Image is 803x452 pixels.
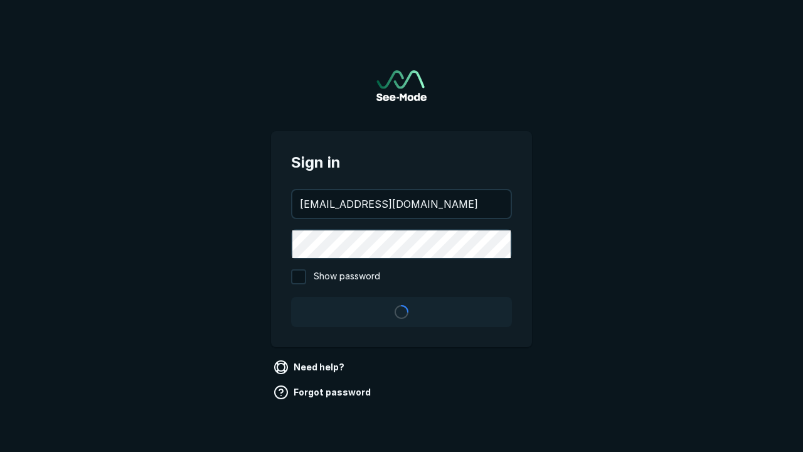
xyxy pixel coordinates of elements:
a: Go to sign in [376,70,427,101]
a: Need help? [271,357,349,377]
img: See-Mode Logo [376,70,427,101]
span: Show password [314,269,380,284]
span: Sign in [291,151,512,174]
a: Forgot password [271,382,376,402]
input: your@email.com [292,190,511,218]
